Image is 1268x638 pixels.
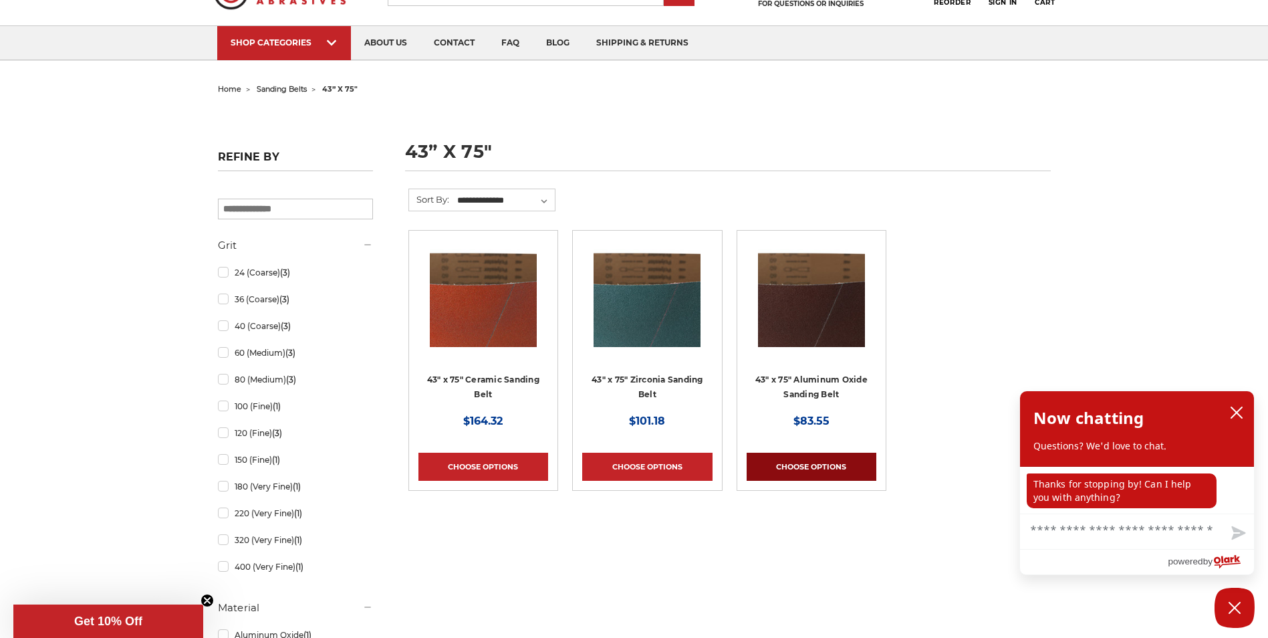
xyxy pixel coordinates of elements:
a: 43" x 75" Aluminum Oxide Sanding Belt [755,375,868,400]
h1: 43” x 75" [405,142,1051,171]
span: powered [1168,553,1202,570]
a: Choose Options [582,453,712,481]
a: Powered by Olark [1168,550,1254,574]
span: 43” x 75" [322,84,358,94]
img: 43" x 75" Ceramic Sanding Belt [430,240,537,347]
a: blog [533,26,583,60]
a: faq [488,26,533,60]
a: 43" x 75" Ceramic Sanding Belt [427,375,539,400]
span: (1) [293,482,301,492]
button: Send message [1221,518,1254,549]
a: 80 (Medium) [218,368,373,391]
a: 43" x 75" Zirconia Sanding Belt [582,240,712,370]
a: Choose Options [418,453,548,481]
div: Get 10% OffClose teaser [13,605,203,638]
span: (3) [285,348,295,358]
span: (1) [273,401,281,411]
h5: Refine by [218,150,373,171]
a: about us [351,26,420,60]
span: (3) [279,294,289,304]
span: Get 10% Off [74,615,142,628]
span: (3) [281,321,291,331]
label: Sort By: [409,189,449,209]
span: (1) [295,562,303,572]
img: 43" x 75" Aluminum Oxide Sanding Belt [758,240,865,347]
a: 43" x 75" Ceramic Sanding Belt [418,240,548,370]
p: Thanks for stopping by! Can I help you with anything? [1027,473,1217,508]
a: 36 (Coarse) [218,288,373,311]
p: Questions? We'd love to chat. [1033,439,1241,453]
a: 100 (Fine) [218,395,373,418]
span: (1) [294,508,302,518]
h2: Now chatting [1033,405,1144,431]
h5: Grit [218,237,373,253]
span: $101.18 [629,415,665,427]
div: SHOP CATEGORIES [231,37,338,47]
a: 24 (Coarse) [218,261,373,284]
a: shipping & returns [583,26,702,60]
a: contact [420,26,488,60]
a: 220 (Very Fine) [218,502,373,525]
a: 150 (Fine) [218,448,373,471]
a: 43" x 75" Aluminum Oxide Sanding Belt [747,240,876,370]
h5: Material [218,600,373,616]
button: close chatbox [1226,403,1247,423]
button: Close Chatbox [1215,588,1255,628]
button: Close teaser [201,594,214,607]
span: $83.55 [793,415,830,427]
span: (3) [280,268,290,278]
a: 180 (Very Fine) [218,475,373,498]
a: 400 (Very Fine) [218,555,373,578]
div: olark chatbox [1019,391,1255,575]
span: (1) [272,455,280,465]
a: 43" x 75" Zirconia Sanding Belt [592,375,703,400]
span: (3) [286,375,296,385]
span: (1) [294,535,302,545]
a: 40 (Coarse) [218,314,373,338]
img: 43" x 75" Zirconia Sanding Belt [594,240,701,347]
a: 320 (Very Fine) [218,528,373,552]
a: Choose Options [747,453,876,481]
a: 60 (Medium) [218,341,373,364]
span: $164.32 [463,415,503,427]
div: chat [1020,467,1254,514]
span: (3) [272,428,282,438]
a: home [218,84,241,94]
select: Sort By: [455,191,555,211]
a: sanding belts [257,84,307,94]
a: 120 (Fine) [218,421,373,445]
span: by [1203,553,1213,570]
